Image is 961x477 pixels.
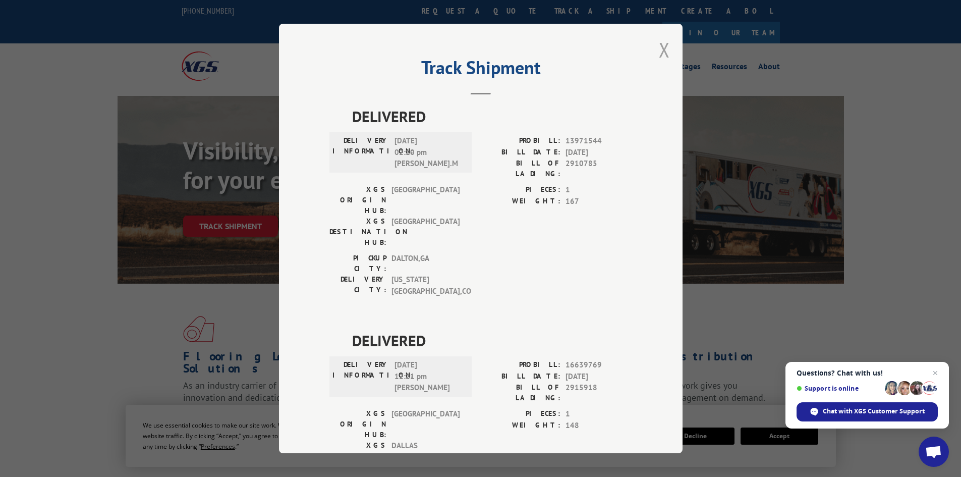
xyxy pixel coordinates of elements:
label: PROBILL: [481,359,560,371]
span: 2915918 [566,382,632,403]
span: 2910785 [566,158,632,179]
label: BILL OF LADING: [481,382,560,403]
span: DALLAS [391,440,460,472]
h2: Track Shipment [329,61,632,80]
span: [GEOGRAPHIC_DATA] [391,408,460,440]
button: Close modal [659,36,670,63]
span: 13971544 [566,135,632,147]
span: [US_STATE][GEOGRAPHIC_DATA] , CO [391,274,460,297]
span: [DATE] [566,147,632,158]
span: Questions? Chat with us! [797,369,938,377]
label: DELIVERY INFORMATION: [332,359,389,394]
label: PIECES: [481,408,560,420]
span: [GEOGRAPHIC_DATA] [391,184,460,216]
label: BILL DATE: [481,147,560,158]
span: Support is online [797,385,881,392]
span: 1 [566,184,632,196]
span: DELIVERED [352,105,632,128]
span: [DATE] [566,371,632,383]
span: 167 [566,196,632,207]
label: PICKUP CITY: [329,253,386,274]
label: BILL OF LADING: [481,158,560,179]
span: [GEOGRAPHIC_DATA] [391,216,460,248]
span: 148 [566,420,632,432]
div: Chat with XGS Customer Support [797,402,938,421]
label: DELIVERY INFORMATION: [332,135,389,170]
label: WEIGHT: [481,196,560,207]
label: XGS DESTINATION HUB: [329,216,386,248]
label: PROBILL: [481,135,560,147]
span: DELIVERED [352,329,632,352]
label: XGS DESTINATION HUB: [329,440,386,472]
label: WEIGHT: [481,420,560,432]
label: BILL DATE: [481,371,560,383]
label: DELIVERY CITY: [329,274,386,297]
label: XGS ORIGIN HUB: [329,408,386,440]
span: 16639769 [566,359,632,371]
div: Open chat [919,437,949,467]
span: 1 [566,408,632,420]
span: [DATE] 12:21 pm [PERSON_NAME] [394,359,463,394]
label: PIECES: [481,184,560,196]
span: Close chat [929,367,941,379]
span: DALTON , GA [391,253,460,274]
label: XGS ORIGIN HUB: [329,184,386,216]
span: [DATE] 02:10 pm [PERSON_NAME].M [394,135,463,170]
span: Chat with XGS Customer Support [823,407,925,416]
